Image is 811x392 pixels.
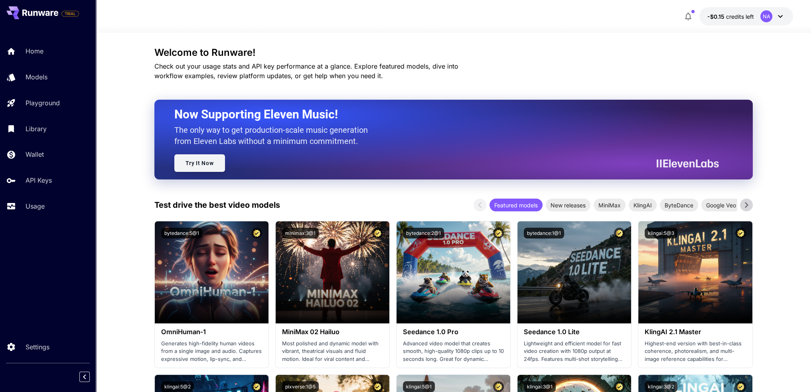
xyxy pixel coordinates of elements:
[614,381,625,392] button: Certified Model – Vetted for best performance and includes a commercial license.
[726,13,754,20] span: credits left
[154,199,280,211] p: Test drive the best video models
[26,201,45,211] p: Usage
[282,381,319,392] button: pixverse:1@5
[645,340,746,363] p: Highest-end version with best-in-class coherence, photorealism, and multi-image reference capabil...
[79,372,90,382] button: Collapse sidebar
[403,328,504,336] h3: Seedance 1.0 Pro
[493,228,504,238] button: Certified Model – Vetted for best performance and includes a commercial license.
[26,150,44,159] p: Wallet
[489,201,543,209] span: Featured models
[161,328,262,336] h3: OmniHuman‑1
[645,328,746,336] h3: KlingAI 2.1 Master
[707,12,754,21] div: -$0.1452
[517,221,631,323] img: alt
[524,340,625,363] p: Lightweight and efficient model for fast video creation with 1080p output at 24fps. Features mult...
[26,342,49,352] p: Settings
[403,228,444,238] button: bytedance:2@1
[372,381,383,392] button: Certified Model – Vetted for best performance and includes a commercial license.
[282,328,383,336] h3: MiniMax 02 Hailuo
[397,221,510,323] img: alt
[174,154,225,172] a: Try It Now
[638,221,752,323] img: alt
[174,124,374,147] p: The only way to get production-scale music generation from Eleven Labs without a minimum commitment.
[372,228,383,238] button: Certified Model – Vetted for best performance and includes a commercial license.
[282,340,383,363] p: Most polished and dynamic model with vibrant, theatrical visuals and fluid motion. Ideal for vira...
[735,228,746,238] button: Certified Model – Vetted for best performance and includes a commercial license.
[161,340,262,363] p: Generates high-fidelity human videos from a single image and audio. Captures expressive motion, l...
[735,381,746,392] button: Certified Model – Vetted for best performance and includes a commercial license.
[174,107,713,122] h2: Now Supporting Eleven Music!
[26,46,43,56] p: Home
[403,381,435,392] button: klingai:5@1
[546,201,590,209] span: New releases
[524,228,564,238] button: bytedance:1@1
[161,381,194,392] button: klingai:5@2
[660,199,698,211] div: ByteDance
[85,370,96,384] div: Collapse sidebar
[161,228,202,238] button: bytedance:5@1
[614,228,625,238] button: Certified Model – Vetted for best performance and includes a commercial license.
[276,221,389,323] img: alt
[645,381,677,392] button: klingai:3@2
[251,381,262,392] button: Certified Model – Vetted for best performance and includes a commercial license.
[594,201,626,209] span: MiniMax
[699,7,793,26] button: -$0.1452NA
[154,62,458,80] span: Check out your usage stats and API key performance at a glance. Explore featured models, dive int...
[154,47,753,58] h3: Welcome to Runware!
[251,228,262,238] button: Certified Model – Vetted for best performance and includes a commercial license.
[155,221,268,323] img: alt
[26,98,60,108] p: Playground
[403,340,504,363] p: Advanced video model that creates smooth, high-quality 1080p clips up to 10 seconds long. Great f...
[594,199,626,211] div: MiniMax
[282,228,319,238] button: minimax:3@1
[493,381,504,392] button: Certified Model – Vetted for best performance and includes a commercial license.
[524,381,556,392] button: klingai:3@1
[26,124,47,134] p: Library
[26,175,52,185] p: API Keys
[701,201,741,209] span: Google Veo
[489,199,543,211] div: Featured models
[701,199,741,211] div: Google Veo
[629,201,657,209] span: KlingAI
[707,13,726,20] span: -$0.15
[62,11,79,17] span: TRIAL
[629,199,657,211] div: KlingAI
[524,328,625,336] h3: Seedance 1.0 Lite
[546,199,590,211] div: New releases
[645,228,677,238] button: klingai:5@3
[26,72,47,82] p: Models
[660,201,698,209] span: ByteDance
[61,9,79,18] span: Add your payment card to enable full platform functionality.
[760,10,772,22] div: NA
